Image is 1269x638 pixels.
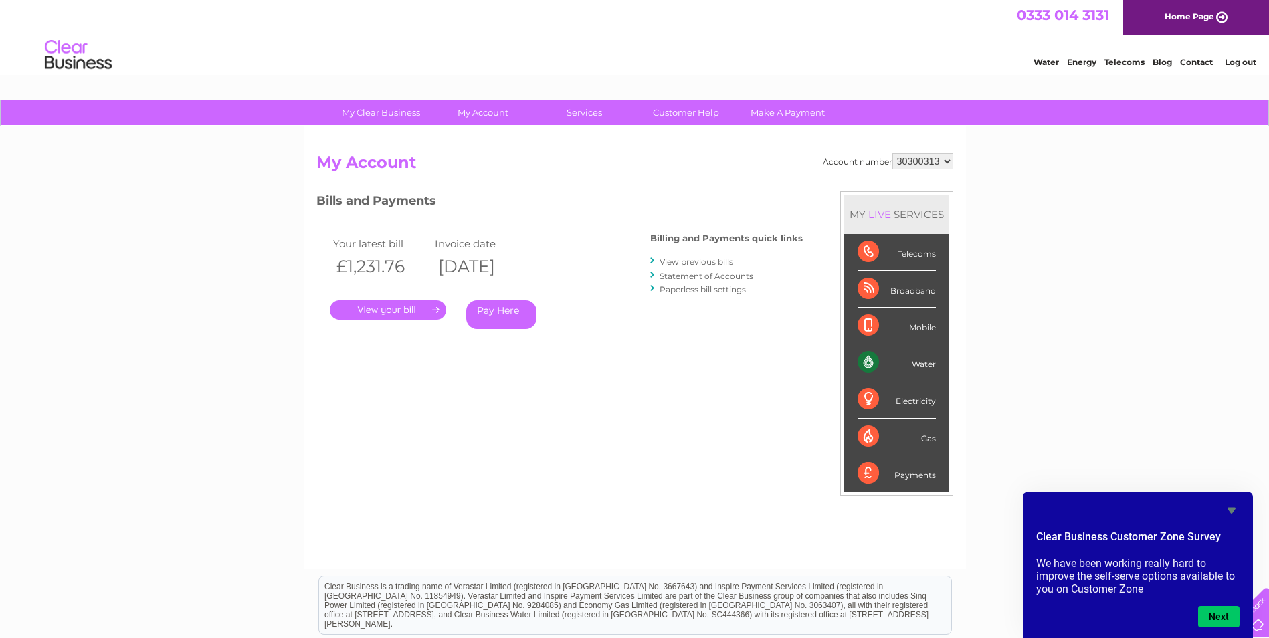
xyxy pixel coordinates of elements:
a: Telecoms [1104,57,1145,67]
div: Broadband [858,271,936,308]
a: Pay Here [466,300,536,329]
a: Customer Help [631,100,741,125]
h4: Billing and Payments quick links [650,233,803,243]
th: [DATE] [431,253,534,280]
div: LIVE [866,208,894,221]
a: My Clear Business [326,100,436,125]
div: Account number [823,153,953,169]
a: Services [529,100,640,125]
a: Log out [1225,57,1256,67]
a: Blog [1153,57,1172,67]
a: My Account [427,100,538,125]
a: Water [1034,57,1059,67]
button: Next question [1198,606,1240,627]
div: Clear Business Customer Zone Survey [1036,502,1240,627]
h2: Clear Business Customer Zone Survey [1036,529,1240,552]
a: Statement of Accounts [660,271,753,281]
img: logo.png [44,35,112,76]
p: We have been working really hard to improve the self-serve options available to you on Customer Zone [1036,557,1240,595]
button: Hide survey [1224,502,1240,518]
a: 0333 014 3131 [1017,7,1109,23]
th: £1,231.76 [330,253,432,280]
a: Paperless bill settings [660,284,746,294]
div: Clear Business is a trading name of Verastar Limited (registered in [GEOGRAPHIC_DATA] No. 3667643... [319,7,951,65]
h3: Bills and Payments [316,191,803,215]
h2: My Account [316,153,953,179]
div: Mobile [858,308,936,344]
div: Water [858,344,936,381]
div: Telecoms [858,234,936,271]
div: Payments [858,455,936,492]
td: Your latest bill [330,235,432,253]
a: View previous bills [660,257,733,267]
div: MY SERVICES [844,195,949,233]
a: Energy [1067,57,1096,67]
a: Make A Payment [733,100,843,125]
a: . [330,300,446,320]
a: Contact [1180,57,1213,67]
div: Electricity [858,381,936,418]
td: Invoice date [431,235,534,253]
div: Gas [858,419,936,455]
